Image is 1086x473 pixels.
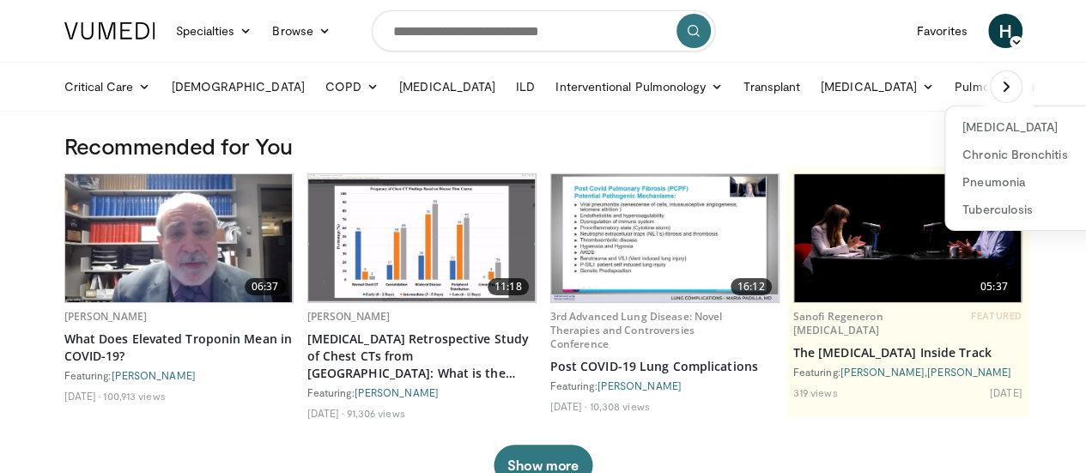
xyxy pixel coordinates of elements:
[545,70,733,104] a: Interventional Pulmonology
[793,309,883,337] a: Sanofi Regeneron [MEDICAL_DATA]
[550,358,780,375] a: Post COVID-19 Lung Complications
[990,385,1022,399] li: [DATE]
[598,379,682,391] a: [PERSON_NAME]
[794,174,1022,302] a: 05:37
[589,399,649,413] li: 10,308 views
[793,344,1022,361] a: The [MEDICAL_DATA] Inside Track
[65,174,293,302] a: 06:37
[907,14,978,48] a: Favorites
[307,330,537,382] a: [MEDICAL_DATA] Retrospective Study of Chest CTs from [GEOGRAPHIC_DATA]: What is the Relationship ...
[346,406,404,420] li: 91,306 views
[810,70,944,104] a: [MEDICAL_DATA]
[927,366,1011,378] a: [PERSON_NAME]
[550,309,723,351] a: 3rd Advanced Lung Disease: Novel Therapies and Controversies Conference
[112,369,196,381] a: [PERSON_NAME]
[64,389,101,403] li: [DATE]
[64,132,1022,160] h3: Recommended for You
[64,330,294,365] a: What Does Elevated Troponin Mean in COVID-19?
[262,14,341,48] a: Browse
[550,379,780,392] div: Featuring:
[488,278,529,295] span: 11:18
[307,309,391,324] a: [PERSON_NAME]
[245,278,286,295] span: 06:37
[840,366,925,378] a: [PERSON_NAME]
[389,70,506,104] a: [MEDICAL_DATA]
[551,174,779,302] a: 16:12
[372,10,715,52] input: Search topics, interventions
[988,14,1022,48] a: H
[793,385,838,399] li: 319 views
[64,368,294,382] div: Featuring:
[971,310,1022,322] span: FEATURED
[307,385,537,399] div: Featuring:
[103,389,165,403] li: 100,913 views
[315,70,389,104] a: COPD
[54,70,161,104] a: Critical Care
[308,174,536,302] a: 11:18
[307,406,344,420] li: [DATE]
[974,278,1015,295] span: 05:37
[506,70,545,104] a: ILD
[355,386,439,398] a: [PERSON_NAME]
[794,174,1022,302] img: 64e8314d-0090-42e1-8885-f47de767bd23.png.620x360_q85_upscale.png
[64,309,148,324] a: [PERSON_NAME]
[65,174,293,302] img: 98daf78a-1d22-4ebe-927e-10afe95ffd94.620x360_q85_upscale.jpg
[550,399,587,413] li: [DATE]
[308,174,536,302] img: c2eb46a3-50d3-446d-a553-a9f8510c7760.620x360_q85_upscale.jpg
[733,70,810,104] a: Transplant
[161,70,315,104] a: [DEMOGRAPHIC_DATA]
[166,14,263,48] a: Specialties
[64,22,155,39] img: VuMedi Logo
[731,278,772,295] span: 16:12
[551,174,779,302] img: 667297da-f7fe-4586-84bf-5aeb1aa9adcb.620x360_q85_upscale.jpg
[793,365,1022,379] div: Featuring: ,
